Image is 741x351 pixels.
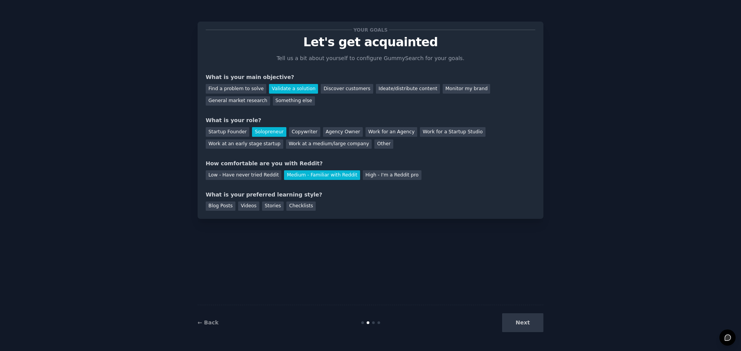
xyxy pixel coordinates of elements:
[262,202,284,211] div: Stories
[284,170,360,180] div: Medium - Familiar with Reddit
[206,127,249,137] div: Startup Founder
[206,116,535,124] div: What is your role?
[363,170,421,180] div: High - I'm a Reddit pro
[289,127,320,137] div: Copywriter
[206,96,270,106] div: General market research
[206,139,283,149] div: Work at an early stage startup
[206,84,266,94] div: Find a problem to solve
[198,319,218,326] a: ← Back
[323,127,363,137] div: Agency Owner
[206,35,535,49] p: Let's get acquainted
[206,160,535,168] div: How comfortable are you with Reddit?
[206,73,535,81] div: What is your main objective?
[365,127,417,137] div: Work for an Agency
[206,202,235,211] div: Blog Posts
[206,170,281,180] div: Low - Have never tried Reddit
[321,84,373,94] div: Discover customers
[238,202,259,211] div: Videos
[374,139,393,149] div: Other
[286,202,316,211] div: Checklists
[252,127,286,137] div: Solopreneur
[443,84,490,94] div: Monitor my brand
[273,54,468,62] p: Tell us a bit about yourself to configure GummySearch for your goals.
[206,191,535,199] div: What is your preferred learning style?
[273,96,315,106] div: Something else
[420,127,485,137] div: Work for a Startup Studio
[352,26,389,34] span: Your goals
[376,84,440,94] div: Ideate/distribute content
[269,84,318,94] div: Validate a solution
[286,139,372,149] div: Work at a medium/large company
